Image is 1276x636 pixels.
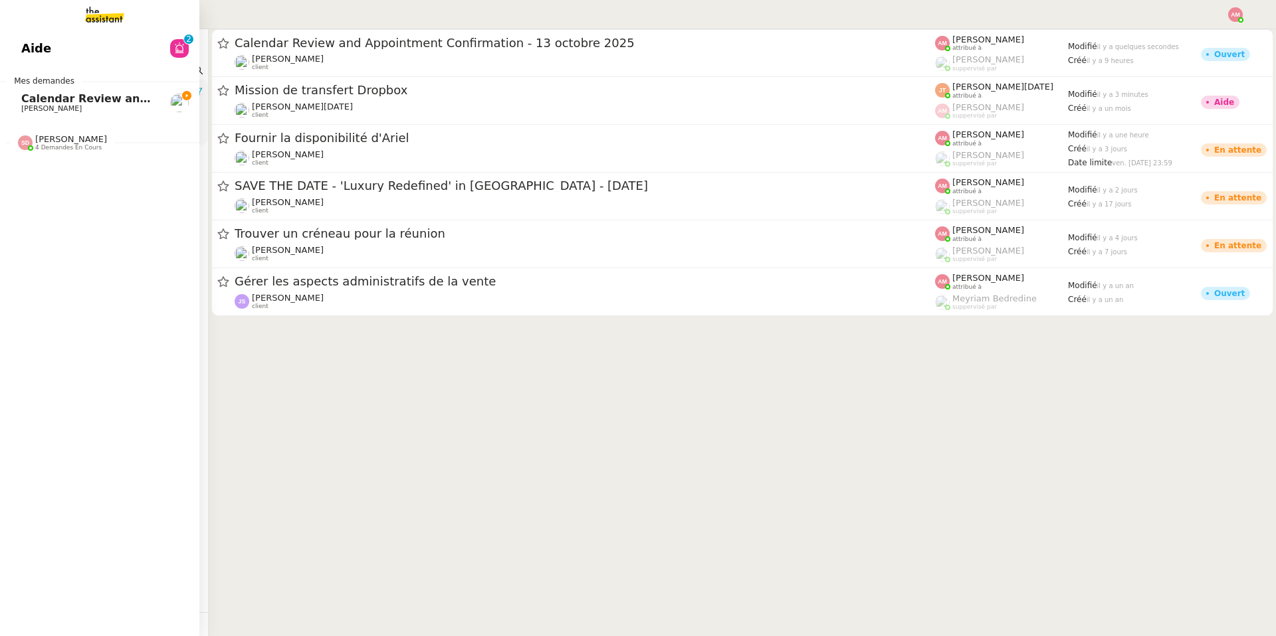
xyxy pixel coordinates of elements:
[952,188,982,195] span: attribué à
[952,303,997,311] span: suppervisé par
[1087,200,1132,208] span: il y a 17 jours
[935,54,1068,72] app-user-label: suppervisé par
[6,74,82,88] span: Mes demandes
[235,245,935,262] app-user-detailed-label: client
[935,246,1068,263] app-user-label: suppervisé par
[235,293,935,310] app-user-detailed-label: client
[1214,289,1245,297] div: Ouvert
[1214,242,1261,250] div: En attente
[235,180,935,192] span: SAVE THE DATE - 'Luxury Redefined' in [GEOGRAPHIC_DATA] - [DATE]
[235,199,249,213] img: users%2FYpHCMxs0fyev2wOt2XOQMyMzL3F3%2Favatar%2Fb1d7cab4-399e-487a-a9b0-3b1e57580435
[935,226,950,241] img: svg
[935,102,1068,119] app-user-label: suppervisé par
[252,102,353,112] span: [PERSON_NAME][DATE]
[952,293,1037,303] span: Meyriam Bedredine
[935,131,950,145] img: svg
[935,151,950,166] img: users%2FoFdbodQ3TgNoWt9kP3GXAs5oaCq1%2Favatar%2Fprofile-pic.png
[235,103,249,118] img: users%2F5XaKKOfQOvau3XQhhH2fPFmin8c2%2Favatar%2F0a930739-e14a-44d7-81de-a5716f030579
[1214,146,1261,154] div: En attente
[1068,56,1087,65] span: Créé
[235,132,935,144] span: Fournir la disponibilité d'Ariel
[935,225,1068,242] app-user-label: attribué à
[952,140,982,147] span: attribué à
[1068,185,1097,195] span: Modifié
[952,160,997,167] span: suppervisé par
[235,54,935,71] app-user-detailed-label: client
[1068,158,1112,167] span: Date limite
[1068,281,1097,290] span: Modifié
[1068,233,1097,242] span: Modifié
[952,246,1024,256] span: [PERSON_NAME]
[35,134,107,144] span: [PERSON_NAME]
[1097,187,1138,194] span: il y a 2 jours
[935,83,950,98] img: svg
[1228,7,1243,22] img: svg
[1214,50,1245,58] div: Ouvert
[952,65,997,72] span: suppervisé par
[952,102,1024,112] span: [PERSON_NAME]
[1214,194,1261,202] div: En attente
[252,245,324,255] span: [PERSON_NAME]
[935,150,1068,167] app-user-label: suppervisé par
[1087,248,1127,256] span: il y a 7 jours
[952,150,1024,160] span: [PERSON_NAME]
[952,44,982,52] span: attribué à
[935,274,950,289] img: svg
[1068,295,1087,304] span: Créé
[252,293,324,303] span: [PERSON_NAME]
[1087,57,1134,64] span: il y a 9 heures
[21,104,82,113] span: [PERSON_NAME]
[1097,131,1149,139] span: il y a une heure
[252,255,268,262] span: client
[952,82,1053,92] span: [PERSON_NAME][DATE]
[952,92,982,100] span: attribué à
[1068,144,1087,153] span: Créé
[952,236,982,243] span: attribué à
[935,198,1068,215] app-user-label: suppervisé par
[952,54,1024,64] span: [PERSON_NAME]
[1068,90,1097,99] span: Modifié
[170,94,189,112] img: users%2FYpHCMxs0fyev2wOt2XOQMyMzL3F3%2Favatar%2Fb1d7cab4-399e-487a-a9b0-3b1e57580435
[1087,145,1127,153] span: il y a 3 jours
[235,246,249,261] img: users%2FYpHCMxs0fyev2wOt2XOQMyMzL3F3%2Favatar%2Fb1d7cab4-399e-487a-a9b0-3b1e57580435
[952,112,997,119] span: suppervisé par
[952,283,982,291] span: attribué à
[252,197,324,207] span: [PERSON_NAME]
[235,84,935,96] span: Mission de transfert Dropbox
[952,177,1024,187] span: [PERSON_NAME]
[235,149,935,167] app-user-detailed-label: client
[235,197,935,214] app-user-detailed-label: client
[1097,43,1179,50] span: il y a quelques secondes
[252,207,268,214] span: client
[235,228,935,240] span: Trouver un créneau pour la réunion
[252,159,268,167] span: client
[935,293,1068,311] app-user-label: suppervisé par
[935,35,1068,52] app-user-label: attribué à
[952,35,1024,44] span: [PERSON_NAME]
[935,179,950,193] img: svg
[235,55,249,70] img: users%2FYpHCMxs0fyev2wOt2XOQMyMzL3F3%2Favatar%2Fb1d7cab4-399e-487a-a9b0-3b1e57580435
[252,149,324,159] span: [PERSON_NAME]
[935,199,950,214] img: users%2FoFdbodQ3TgNoWt9kP3GXAs5oaCq1%2Favatar%2Fprofile-pic.png
[935,177,1068,195] app-user-label: attribué à
[952,129,1024,139] span: [PERSON_NAME]
[252,303,268,310] span: client
[35,144,102,151] span: 4 demandes en cours
[952,198,1024,208] span: [PERSON_NAME]
[1068,42,1097,51] span: Modifié
[952,208,997,215] span: suppervisé par
[235,37,935,49] span: Calendar Review and Appointment Confirmation - 13 octobre 2025
[1097,234,1138,242] span: il y a 4 jours
[1068,247,1087,256] span: Créé
[18,135,33,150] img: svg
[235,276,935,287] span: Gérer les aspects administratifs de la vente
[1068,104,1087,113] span: Créé
[252,64,268,71] span: client
[21,39,51,58] span: Aide
[952,256,997,263] span: suppervisé par
[952,273,1024,283] span: [PERSON_NAME]
[935,36,950,50] img: svg
[235,102,935,119] app-user-detailed-label: client
[21,92,420,105] span: Calendar Review and Appointment Confirmation - 13 octobre 2025
[935,104,950,118] img: svg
